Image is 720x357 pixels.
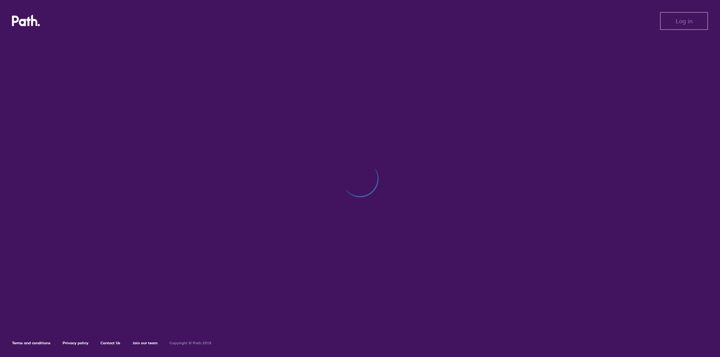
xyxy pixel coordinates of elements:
[12,341,51,345] a: Terms and conditions
[676,18,693,24] span: Log in
[132,341,157,345] a: Join our team
[100,341,120,345] a: Contact Us
[660,12,708,30] button: Log in
[63,341,88,345] a: Privacy policy
[169,341,211,345] h6: Copyright © Path 2018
